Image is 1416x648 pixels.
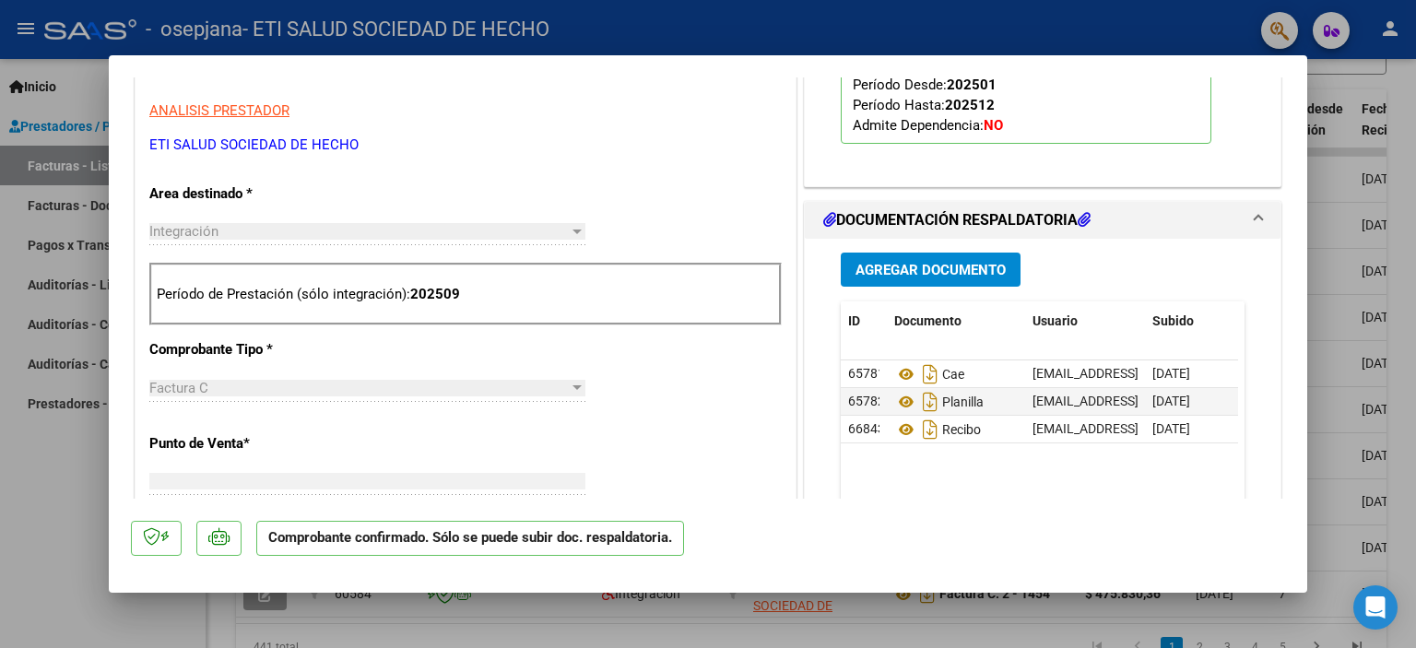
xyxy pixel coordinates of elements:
[1032,313,1078,328] span: Usuario
[1152,366,1190,381] span: [DATE]
[157,284,774,305] p: Período de Prestación (sólo integración):
[149,183,339,205] p: Area destinado *
[984,117,1003,134] strong: NO
[149,339,339,360] p: Comprobante Tipo *
[149,380,208,396] span: Factura C
[848,313,860,328] span: ID
[1152,421,1190,436] span: [DATE]
[887,301,1025,341] datatable-header-cell: Documento
[805,239,1280,621] div: DOCUMENTACIÓN RESPALDATORIA
[894,313,962,328] span: Documento
[410,286,460,302] strong: 202509
[149,102,289,119] span: ANALISIS PRESTADOR
[1025,301,1145,341] datatable-header-cell: Usuario
[848,421,885,436] span: 66843
[1152,313,1194,328] span: Subido
[841,253,1021,287] button: Agregar Documento
[1353,585,1398,630] div: Open Intercom Messenger
[805,202,1280,239] mat-expansion-panel-header: DOCUMENTACIÓN RESPALDATORIA
[848,366,885,381] span: 65781
[848,394,885,408] span: 65782
[894,367,964,382] span: Cae
[918,387,942,417] i: Descargar documento
[823,209,1091,231] h1: DOCUMENTACIÓN RESPALDATORIA
[918,359,942,389] i: Descargar documento
[855,262,1006,278] span: Agregar Documento
[1152,394,1190,408] span: [DATE]
[894,422,981,437] span: Recibo
[841,301,887,341] datatable-header-cell: ID
[1145,301,1237,341] datatable-header-cell: Subido
[853,36,1186,134] span: CUIL: Nombre y Apellido: Período Desde: Período Hasta: Admite Dependencia:
[256,521,684,557] p: Comprobante confirmado. Sólo se puede subir doc. respaldatoria.
[1237,301,1329,341] datatable-header-cell: Acción
[945,97,995,113] strong: 202512
[149,433,339,454] p: Punto de Venta
[947,77,997,93] strong: 202501
[918,415,942,444] i: Descargar documento
[894,395,984,409] span: Planilla
[149,223,218,240] span: Integración
[149,135,782,156] p: ETI SALUD SOCIEDAD DE HECHO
